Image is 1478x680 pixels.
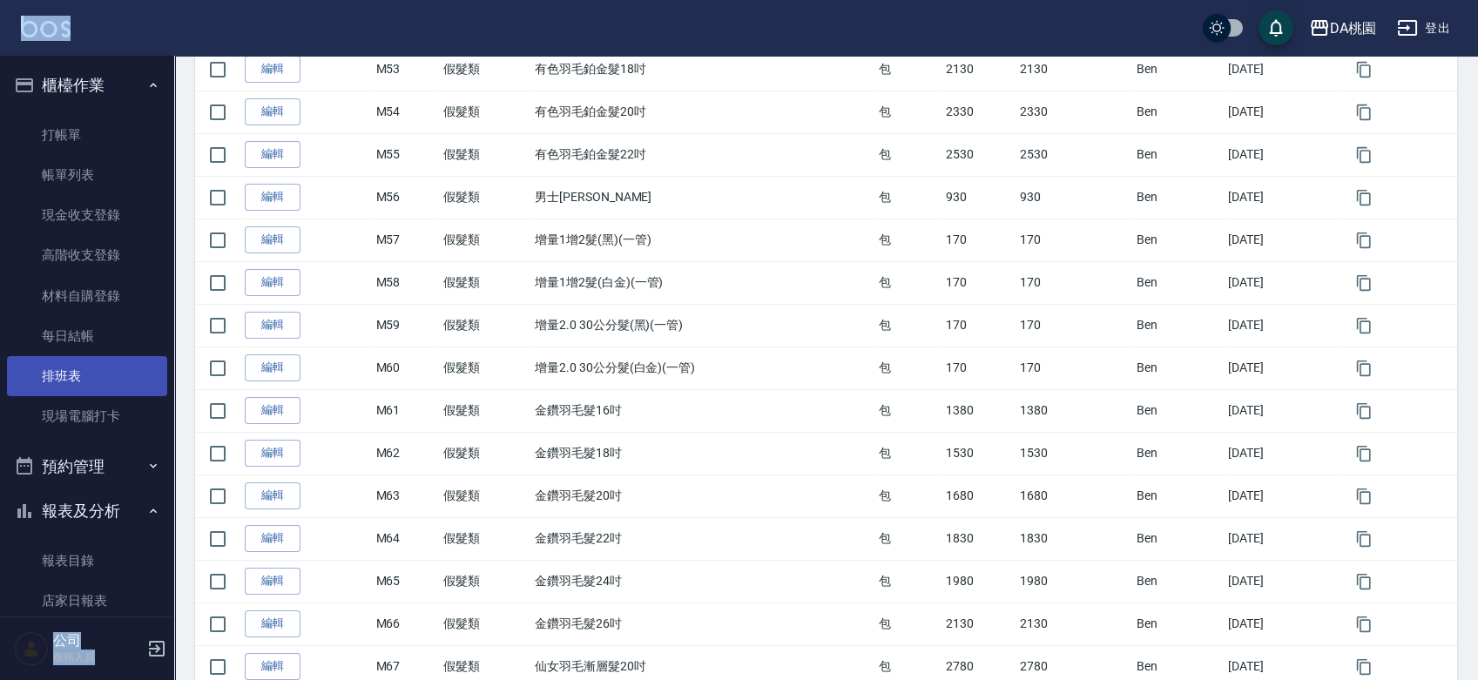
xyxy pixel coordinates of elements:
td: 1830 [1016,517,1132,560]
td: 金鑽羽毛髮24吋 [530,560,874,603]
td: 包 [874,517,941,560]
td: Ben [1132,432,1224,475]
td: Ben [1132,517,1224,560]
td: 2330 [941,91,1016,133]
td: Ben [1132,133,1224,176]
td: 1380 [1016,389,1132,432]
td: 有色羽毛鉑金髮18吋 [530,48,874,91]
td: 包 [874,347,941,389]
td: 包 [874,176,941,219]
td: 930 [1016,176,1132,219]
td: Ben [1132,48,1224,91]
td: 170 [1016,304,1132,347]
td: 170 [941,261,1016,304]
a: 材料自購登錄 [7,276,167,316]
td: 2130 [941,603,1016,645]
td: 男士[PERSON_NAME] [530,176,874,219]
td: M53 [372,48,439,91]
td: [DATE] [1224,219,1340,261]
td: M62 [372,432,439,475]
td: 2530 [1016,133,1132,176]
td: [DATE] [1224,176,1340,219]
td: [DATE] [1224,603,1340,645]
td: 170 [941,304,1016,347]
a: 編輯 [245,184,300,211]
td: 930 [941,176,1016,219]
td: 170 [1016,261,1132,304]
a: 現場電腦打卡 [7,396,167,436]
td: [DATE] [1224,347,1340,389]
a: 編輯 [245,525,300,552]
td: 假髮類 [439,91,530,133]
td: 假髮類 [439,219,530,261]
td: 包 [874,475,941,517]
td: [DATE] [1224,91,1340,133]
p: 服務人員 [53,650,142,665]
td: M60 [372,347,439,389]
td: M64 [372,517,439,560]
td: 金鑽羽毛髮16吋 [530,389,874,432]
a: 編輯 [245,568,300,595]
td: 1380 [941,389,1016,432]
td: 1980 [1016,560,1132,603]
td: 假髮類 [439,560,530,603]
td: Ben [1132,347,1224,389]
td: 包 [874,261,941,304]
h5: 公司 [53,632,142,650]
a: 編輯 [245,141,300,168]
button: 登出 [1390,12,1457,44]
td: M59 [372,304,439,347]
td: 有色羽毛鉑金髮22吋 [530,133,874,176]
a: 編輯 [245,56,300,83]
a: 現金收支登錄 [7,195,167,235]
button: DA桃園 [1302,10,1383,46]
td: [DATE] [1224,389,1340,432]
td: Ben [1132,475,1224,517]
td: M63 [372,475,439,517]
td: Ben [1132,560,1224,603]
td: 2130 [1016,603,1132,645]
td: M58 [372,261,439,304]
td: 包 [874,560,941,603]
a: 每日結帳 [7,316,167,356]
td: 假髮類 [439,517,530,560]
td: [DATE] [1224,432,1340,475]
td: 170 [1016,347,1132,389]
td: 假髮類 [439,48,530,91]
td: 包 [874,432,941,475]
td: 170 [941,347,1016,389]
a: 高階收支登錄 [7,235,167,275]
td: 包 [874,304,941,347]
td: 170 [1016,219,1132,261]
td: 有色羽毛鉑金髮20吋 [530,91,874,133]
a: 帳單列表 [7,155,167,195]
td: M57 [372,219,439,261]
a: 編輯 [245,482,300,509]
td: Ben [1132,603,1224,645]
td: 170 [941,219,1016,261]
td: 假髮類 [439,176,530,219]
td: 增量1增2髮(黑)(一管) [530,219,874,261]
td: 假髮類 [439,133,530,176]
td: [DATE] [1224,517,1340,560]
td: M61 [372,389,439,432]
td: 金鑽羽毛髮20吋 [530,475,874,517]
td: 1530 [1016,432,1132,475]
td: [DATE] [1224,261,1340,304]
td: 增量2.0 30公分髮(黑)(一管) [530,304,874,347]
td: [DATE] [1224,133,1340,176]
a: 編輯 [245,269,300,296]
a: 編輯 [245,653,300,680]
a: 編輯 [245,354,300,381]
td: 金鑽羽毛髮18吋 [530,432,874,475]
td: [DATE] [1224,304,1340,347]
td: 包 [874,48,941,91]
td: 2330 [1016,91,1132,133]
button: 報表及分析 [7,488,167,534]
a: 報表目錄 [7,541,167,581]
a: 編輯 [245,397,300,424]
button: save [1259,10,1293,45]
td: Ben [1132,219,1224,261]
a: 打帳單 [7,115,167,155]
td: Ben [1132,304,1224,347]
